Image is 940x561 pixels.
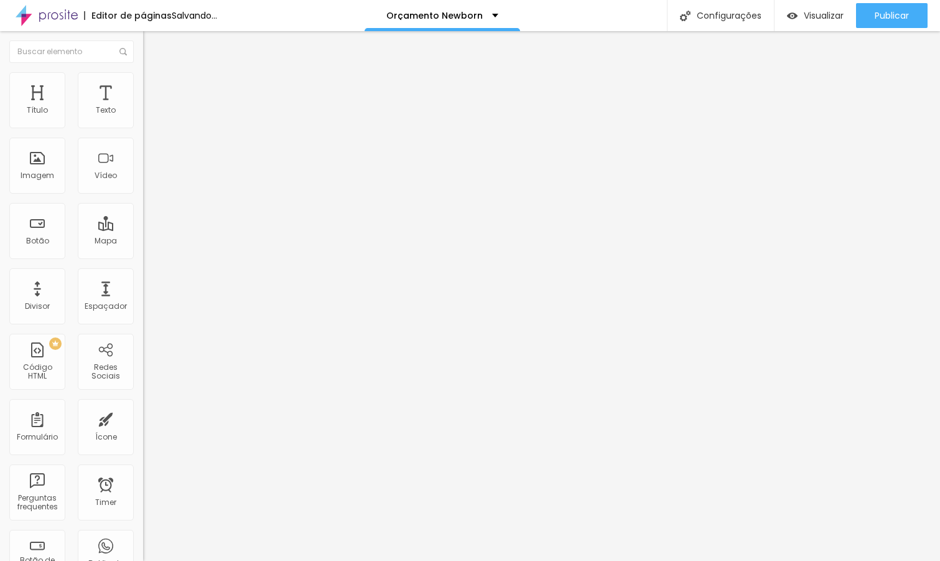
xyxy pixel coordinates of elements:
[27,106,48,115] div: Título
[96,106,116,115] div: Texto
[12,494,62,512] div: Perguntas frequentes
[775,3,856,28] button: Visualizar
[26,237,49,245] div: Botão
[21,171,54,180] div: Imagem
[25,302,50,311] div: Divisor
[787,11,798,21] img: view-1.svg
[875,11,909,21] span: Publicar
[17,433,58,441] div: Formulário
[81,363,130,381] div: Redes Sociais
[143,31,940,561] iframe: Editor
[856,3,928,28] button: Publicar
[95,498,116,507] div: Timer
[9,40,134,63] input: Buscar elemento
[84,11,172,20] div: Editor de páginas
[172,11,217,20] div: Salvando...
[85,302,127,311] div: Espaçador
[95,433,117,441] div: Ícone
[12,363,62,381] div: Código HTML
[804,11,844,21] span: Visualizar
[95,237,117,245] div: Mapa
[680,11,691,21] img: Icone
[386,11,483,20] p: Orçamento Newborn
[119,48,127,55] img: Icone
[95,171,117,180] div: Vídeo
